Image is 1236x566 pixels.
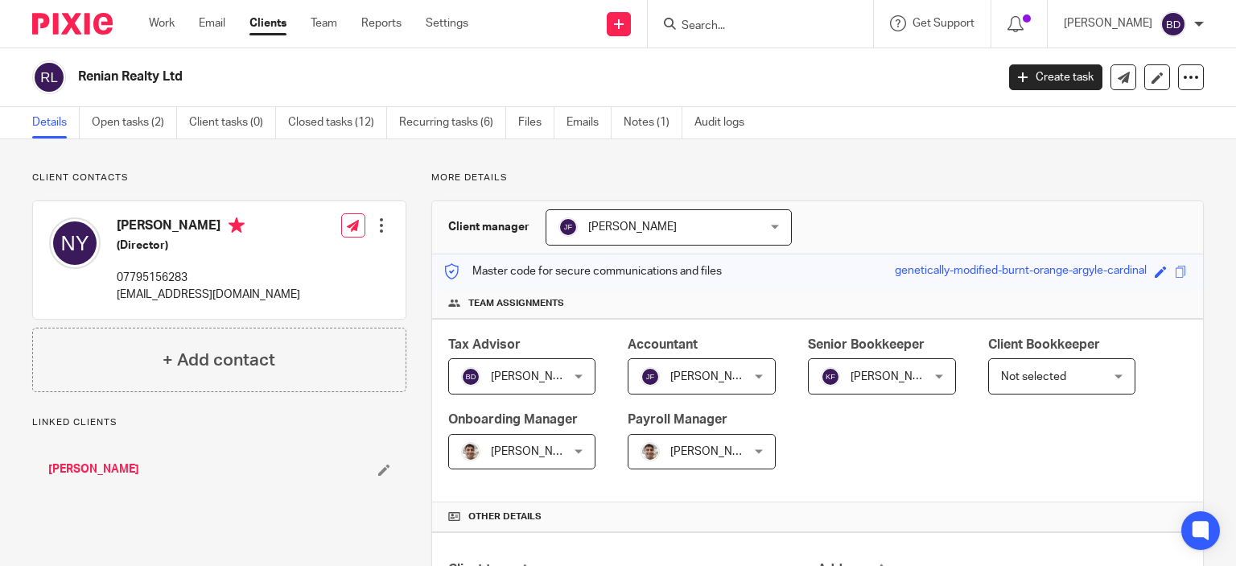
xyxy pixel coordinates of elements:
[468,297,564,310] span: Team assignments
[913,18,974,29] span: Get Support
[461,442,480,461] img: PXL_20240409_141816916.jpg
[1009,64,1102,90] a: Create task
[189,107,276,138] a: Client tasks (0)
[229,217,245,233] i: Primary
[448,219,529,235] h3: Client manager
[468,510,542,523] span: Other details
[32,171,406,184] p: Client contacts
[821,367,840,386] img: svg%3E
[518,107,554,138] a: Files
[628,338,698,351] span: Accountant
[426,15,468,31] a: Settings
[670,446,759,457] span: [PERSON_NAME]
[361,15,402,31] a: Reports
[1001,371,1066,382] span: Not selected
[199,15,225,31] a: Email
[851,371,939,382] span: [PERSON_NAME]
[431,171,1204,184] p: More details
[149,15,175,31] a: Work
[491,371,579,382] span: [PERSON_NAME]
[491,446,579,457] span: [PERSON_NAME]
[288,107,387,138] a: Closed tasks (12)
[49,217,101,269] img: svg%3E
[311,15,337,31] a: Team
[399,107,506,138] a: Recurring tasks (6)
[448,413,578,426] span: Onboarding Manager
[448,338,521,351] span: Tax Advisor
[566,107,612,138] a: Emails
[680,19,825,34] input: Search
[48,461,139,477] a: [PERSON_NAME]
[558,217,578,237] img: svg%3E
[628,413,727,426] span: Payroll Manager
[249,15,286,31] a: Clients
[461,367,480,386] img: svg%3E
[444,263,722,279] p: Master code for secure communications and files
[78,68,804,85] h2: Renian Realty Ltd
[988,338,1100,351] span: Client Bookkeeper
[808,338,925,351] span: Senior Bookkeeper
[1160,11,1186,37] img: svg%3E
[163,348,275,373] h4: + Add contact
[117,238,300,254] h5: (Director)
[32,13,113,35] img: Pixie
[694,107,756,138] a: Audit logs
[92,107,177,138] a: Open tasks (2)
[117,287,300,303] p: [EMAIL_ADDRESS][DOMAIN_NAME]
[32,416,406,429] p: Linked clients
[117,217,300,238] h4: [PERSON_NAME]
[641,367,660,386] img: svg%3E
[624,107,682,138] a: Notes (1)
[588,221,677,233] span: [PERSON_NAME]
[670,371,759,382] span: [PERSON_NAME]
[32,60,66,94] img: svg%3E
[895,262,1147,281] div: genetically-modified-burnt-orange-argyle-cardinal
[1064,15,1152,31] p: [PERSON_NAME]
[117,270,300,286] p: 07795156283
[641,442,660,461] img: PXL_20240409_141816916.jpg
[32,107,80,138] a: Details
